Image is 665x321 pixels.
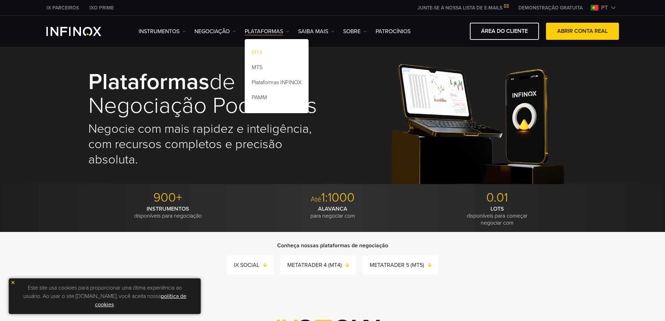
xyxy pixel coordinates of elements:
[598,3,611,12] span: pt
[88,70,323,118] h1: de negociação poderosas
[343,27,367,36] a: SOBRE
[88,68,209,96] strong: Plataformas
[88,205,248,219] p: disponíveis para negociação
[234,260,273,270] a: IX SOCIAL
[370,260,438,270] a: METATRADER 5 (MT5)
[253,205,412,219] p: para negociar com
[546,23,619,40] a: ABRIR CONTA REAL
[245,27,289,36] a: PLATAFORMAS
[245,76,309,91] a: Plataformas INFINOX
[490,205,504,212] strong: LOTS
[513,4,588,12] a: INFINOX MENU
[194,27,236,36] a: NEGOCIAÇÃO
[318,205,347,212] strong: ALAVANCA
[88,190,248,205] p: 900+
[418,190,577,205] p: 0.01
[253,190,412,205] p: 1:1000
[41,4,84,12] a: INFINOX
[245,61,309,76] a: MT5
[10,280,15,285] img: yellow close icon
[277,242,388,249] strong: Conheça nossas plataformas de negociação
[147,205,189,212] strong: INSTRUMENTOS
[12,282,197,311] p: Este site usa cookies para proporcionar uma ótima experiência ao usuário. Ao usar o site [DOMAIN_...
[139,27,186,36] a: Instrumentos
[88,121,323,167] h2: Negocie com mais rapidez e inteligência, com recursos completos e precisão absoluta.
[376,27,411,36] a: Patrocínios
[311,195,321,204] span: Até
[287,260,356,270] a: METATRADER 4 (MT4)
[298,27,334,36] a: Saiba mais
[470,23,539,40] a: ÁREA DO CLIENTE
[418,205,577,226] p: disponíveis para começar negociar com
[84,4,119,12] a: INFINOX
[46,27,118,36] a: INFINOX Logo
[245,91,309,106] a: PAMM
[245,46,309,61] a: MT4
[412,5,513,11] a: JUNTE-SE À NOSSA LISTA DE E-MAILS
